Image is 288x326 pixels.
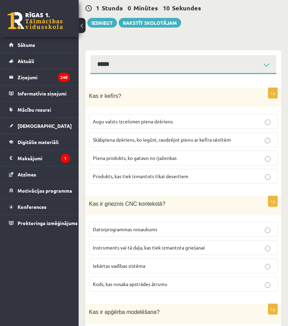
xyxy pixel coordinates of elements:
p: 1p [268,196,278,207]
p: 1p [268,88,278,99]
a: Informatīvie ziņojumi [9,85,70,101]
a: Sākums [9,37,70,53]
legend: Informatīvie ziņojumi [18,85,70,101]
a: Motivācijas programma [9,183,70,198]
button: Iesniegt [87,18,117,28]
i: 1 [61,154,70,163]
a: Ziņojumi240 [9,69,70,85]
i: 240 [58,73,70,82]
a: Rīgas 1. Tālmācības vidusskola [8,12,63,29]
span: Mācību resursi [18,106,51,113]
span: Kas ir grieznis CNC kontekstā? [89,201,165,207]
span: Konferences [18,204,47,210]
a: Maksājumi1 [9,150,70,166]
span: Datorprogrammas nosaukums [93,226,157,232]
span: Skābpiena dzēriens, ko iegūst, raudzējot pienu ar kefīra sēnītēm [93,136,231,143]
span: Stunda [102,4,123,12]
a: Atzīmes [9,166,70,182]
input: Kods, kas nosaka apstrādes ātrumu [265,282,270,288]
legend: Maksājumi [18,150,70,166]
legend: Ziņojumi [18,69,70,85]
span: [DEMOGRAPHIC_DATA] [18,123,72,129]
span: Kods, kas nosaka apstrādes ātrumu [93,281,167,287]
span: 10 [163,4,170,12]
span: Iekārtas vadības sistēma [93,263,145,269]
span: Instruments vai tā daļa, kas tiek izmantota griešanai [93,244,205,251]
span: Aktuāli [18,58,34,64]
span: Motivācijas programma [18,187,72,194]
span: Sākums [18,42,35,48]
span: Digitālie materiāli [18,139,59,145]
a: Proktoringa izmēģinājums [9,215,70,231]
a: Rakstīt skolotājam [119,18,181,28]
a: Aktuāli [9,53,70,69]
a: Konferences [9,199,70,215]
input: Datorprogrammas nosaukums [265,227,270,233]
p: 1p [268,304,278,315]
span: Augu valsts izcelsmes piena dzēriens [93,118,173,124]
a: Digitālie materiāli [9,134,70,150]
span: 0 [128,4,131,12]
span: Kas ir apģērba modelēšana? [89,309,160,315]
input: Iekārtas vadības sistēma [265,264,270,269]
span: Sekundes [172,4,201,12]
span: Kas ir kefīrs? [89,93,121,99]
span: Minūtes [133,4,158,12]
span: Proktoringa izmēģinājums [18,220,78,226]
a: Mācību resursi [9,102,70,118]
input: Piena produkts, ko gatavo no rjaženkas [265,156,270,162]
span: Piena produkts, ko gatavo no rjaženkas [93,155,177,161]
input: Augu valsts izcelsmes piena dzēriens [265,120,270,125]
span: 1 [96,4,99,12]
a: [DEMOGRAPHIC_DATA] [9,118,70,134]
input: Produkts, kas tiek izmantots tikai desertiem [265,174,270,180]
span: Atzīmes [18,171,36,177]
input: Instruments vai tā daļa, kas tiek izmantota griešanai [265,246,270,251]
span: Produkts, kas tiek izmantots tikai desertiem [93,173,188,179]
input: Skābpiena dzēriens, ko iegūst, raudzējot pienu ar kefīra sēnītēm [265,138,270,143]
